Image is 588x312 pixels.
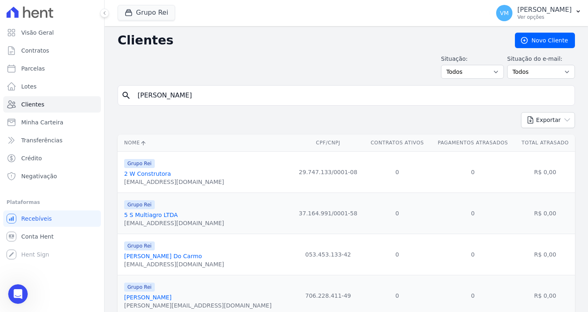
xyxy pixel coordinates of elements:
td: 0 [364,193,430,234]
a: Minha Carteira [3,114,101,131]
a: Negativação [3,168,101,184]
label: Situação: [441,55,504,63]
label: Situação do e-mail: [507,55,575,63]
textarea: Envie uma mensagem... [7,232,156,246]
i: search [121,91,131,100]
div: Ah sim Marina, conforme informado anteriormente, para gerar sem o desconto, preciso realizar a em... [7,115,134,181]
a: 5 S Multiagro LTDA [124,212,178,218]
span: Parcelas [21,64,45,73]
a: Novo Cliente [515,33,575,48]
div: [EMAIL_ADDRESS][DOMAIN_NAME] [124,260,224,268]
button: Selecionador de GIF [26,250,32,256]
div: [EMAIL_ADDRESS][DOMAIN_NAME] [124,219,224,227]
td: 37.164.991/0001-58 [292,193,364,234]
button: Upload do anexo [39,250,45,256]
span: Crédito [21,154,42,162]
div: Vyviane diz… [7,83,157,115]
iframe: Intercom live chat [8,284,28,304]
td: 053.453.133-42 [292,234,364,275]
p: Ativo [40,10,53,18]
td: 0 [364,234,430,275]
div: Dessa forma do artigo, da um desconto que eu não consigo tirar [36,61,150,77]
div: Adriane • Há 25min [13,182,62,187]
span: Minha Carteira [21,118,63,126]
span: VM [500,10,509,16]
p: [PERSON_NAME] [517,6,572,14]
span: Recebíveis [21,215,52,223]
span: Grupo Rei [124,283,155,292]
button: VM [PERSON_NAME] Ver opções [490,2,588,24]
span: Grupo Rei [124,159,155,168]
div: [EMAIL_ADDRESS][DOMAIN_NAME] [124,178,224,186]
button: Início [128,3,143,19]
td: R$ 0,00 [515,234,575,275]
a: [PERSON_NAME] [124,294,171,301]
td: 29.747.133/0001-08 [292,151,364,193]
span: Visão Geral [21,29,54,37]
td: 0 [430,234,515,275]
span: Transferências [21,136,62,144]
div: Quero fazer um boleto avulso, mas sem dar desconto [29,83,157,108]
span: Grupo Rei [124,241,155,250]
td: 0 [430,151,515,193]
span: Lotes [21,82,37,91]
a: Lotes [3,78,101,95]
div: Vyviane diz… [7,222,157,250]
button: Grupo Rei [118,5,175,20]
span: Clientes [21,100,44,108]
div: [PERSON_NAME] Qd. 00039 , Lt. 028 R$1.010,46 vencimento [DATE] [36,200,150,216]
div: Dessa forma do artigo, da um desconto que eu não consigo tirar [29,56,157,82]
a: 2 W Construtora [124,170,171,177]
div: Vyviane diz… [7,56,157,82]
div: Ah sim Marina, conforme informado anteriormente, para gerar sem o desconto, preciso realizar a em... [13,120,127,152]
a: Conta Hent [3,228,101,245]
div: [PERSON_NAME][EMAIL_ADDRESS][DOMAIN_NAME] [124,301,272,310]
a: Crédito [3,150,101,166]
div: Vyviane diz… [7,195,157,222]
a: Parcelas [3,60,101,77]
div: Qualquer dúvida, é só me chamar. ; ) [13,37,127,45]
a: Clientes [3,96,101,113]
td: 0 [364,151,430,193]
span: Grupo Rei [124,200,155,209]
th: CPF/CNPJ [292,135,364,151]
th: Total Atrasado [515,135,575,151]
button: go back [5,3,21,19]
input: Buscar por nome, CPF ou e-mail [133,87,571,104]
span: Negativação [21,172,57,180]
a: Recebíveis [3,210,101,227]
a: Contratos [3,42,101,59]
div: Adriane diz… [7,115,157,195]
span: Conta Hent [21,232,53,241]
td: 0 [430,193,515,234]
span: Caso seja necessário, você poderá gerar uma cobrança avulsa… [22,20,102,43]
th: Pagamentos Atrasados [430,135,515,151]
h1: Adriane [40,4,65,10]
button: Enviar uma mensagem [140,246,153,259]
a: Visão Geral [3,24,101,41]
td: R$ 0,00 [515,151,575,193]
div: [PERSON_NAME] Qd. 00039 , Lt. 028 R$1.010,46 vencimento [DATE] [29,195,157,221]
th: Nome [118,135,292,151]
h2: Clientes [118,33,502,48]
a: [PERSON_NAME] Do Carmo [124,253,202,259]
img: Profile image for Adriane [23,4,36,18]
div: por favor [118,222,157,240]
p: Ver opções [517,14,572,20]
div: Quero fazer um boleto avulso, mas sem dar desconto [36,88,150,104]
div: Poderia informar o valor e data de vencimento por favor, além do contrato e/ou nome do cliente. ; ) [13,152,127,176]
div: Fechar [143,3,158,18]
button: Selecionador de Emoji [13,250,19,256]
div: por favor [124,227,150,235]
button: Start recording [52,250,58,256]
button: Exportar [521,112,575,128]
th: Contratos Ativos [364,135,430,151]
a: Transferências [3,132,101,148]
td: R$ 0,00 [515,193,575,234]
div: Plataformas [7,197,98,207]
span: Contratos [21,46,49,55]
